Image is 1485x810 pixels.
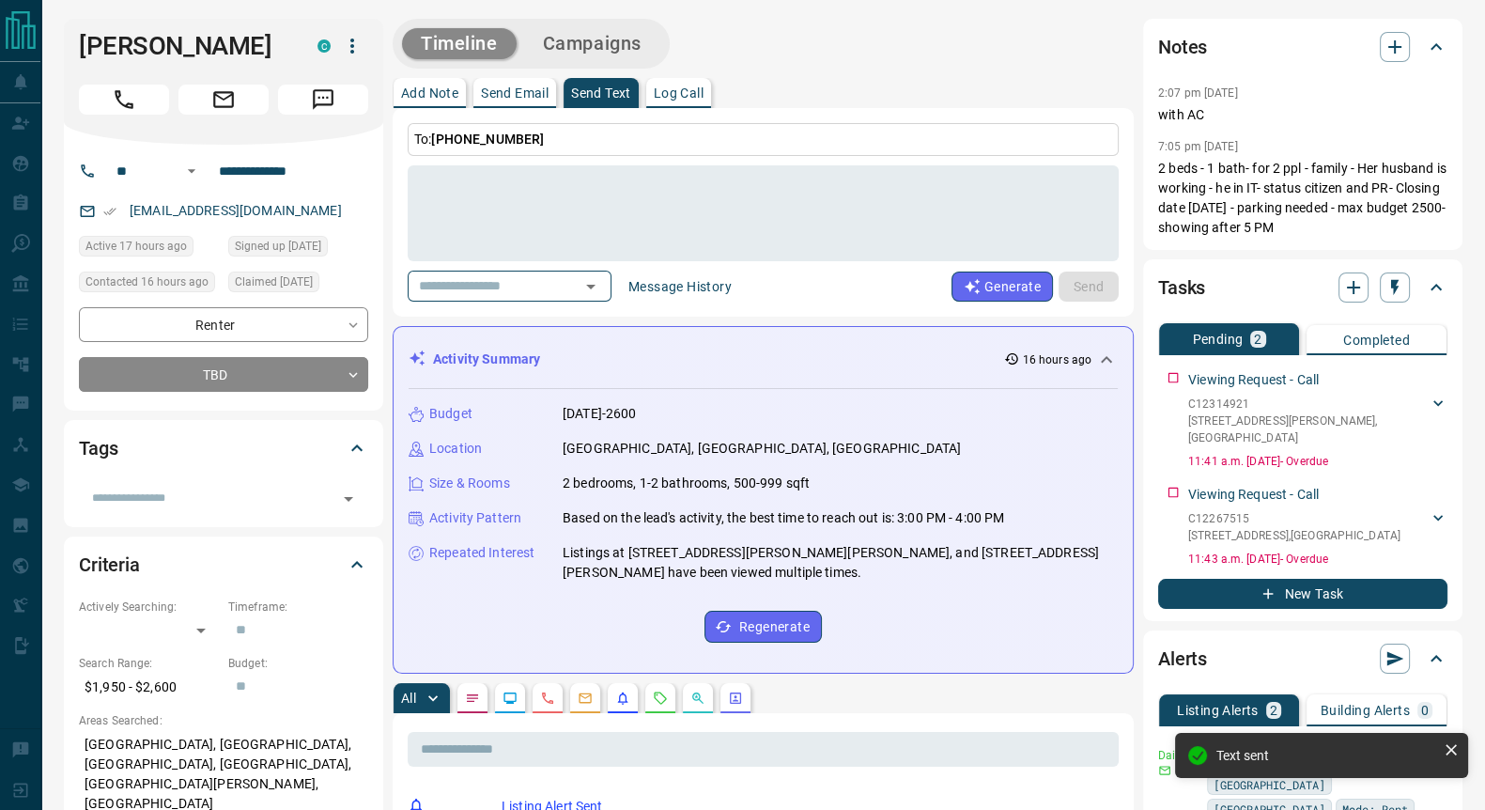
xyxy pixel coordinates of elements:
p: 2 [1270,704,1277,717]
div: condos.ca [317,39,331,53]
p: Repeated Interest [429,543,534,563]
p: 7:05 pm [DATE] [1158,140,1238,153]
p: with AC [1158,105,1447,125]
div: Activity Summary16 hours ago [409,342,1118,377]
p: Listings at [STREET_ADDRESS][PERSON_NAME][PERSON_NAME], and [STREET_ADDRESS][PERSON_NAME] have be... [563,543,1118,583]
p: 2 beds - 1 bath- for 2 ppl - family - Her husband is working - he in IT- status citizen and PR- C... [1158,159,1447,238]
p: Pending [1192,333,1243,346]
p: 2 [1254,333,1261,346]
button: Open [335,486,362,512]
p: Size & Rooms [429,474,510,493]
div: C12314921[STREET_ADDRESS][PERSON_NAME],[GEOGRAPHIC_DATA] [1188,392,1447,450]
span: [PHONE_NUMBER] [431,132,544,147]
p: Building Alerts [1321,704,1410,717]
p: 11:43 a.m. [DATE] - Overdue [1188,551,1447,568]
div: C12267515[STREET_ADDRESS],[GEOGRAPHIC_DATA] [1188,506,1447,548]
button: Regenerate [704,611,822,643]
svg: Calls [540,691,555,706]
div: Alerts [1158,636,1447,681]
svg: Email [1158,764,1171,777]
p: 11:41 a.m. [DATE] - Overdue [1188,453,1447,470]
p: All [401,692,416,705]
h2: Tags [79,433,117,463]
button: New Task [1158,579,1447,609]
div: Renter [79,307,368,342]
p: Budget: [228,655,368,672]
p: Viewing Request - Call [1188,370,1319,390]
div: Text sent [1216,748,1436,763]
p: [DATE]-2600 [563,404,636,424]
h2: Notes [1158,32,1207,62]
p: To: [408,123,1119,156]
p: Send Text [571,86,631,100]
svg: Requests [653,691,668,706]
a: [EMAIL_ADDRESS][DOMAIN_NAME] [130,203,342,218]
div: Criteria [79,542,368,587]
span: Message [278,85,368,115]
svg: Emails [578,691,593,706]
p: Add Note [401,86,458,100]
div: Tasks [1158,265,1447,310]
p: [STREET_ADDRESS] , [GEOGRAPHIC_DATA] [1188,527,1400,544]
p: 16 hours ago [1023,351,1091,368]
button: Open [180,160,203,182]
span: Signed up [DATE] [235,237,321,256]
p: Budget [429,404,472,424]
p: $1,950 - $2,600 [79,672,219,703]
p: 2:07 pm [DATE] [1158,86,1238,100]
span: Call [79,85,169,115]
p: Completed [1343,334,1410,347]
button: Timeline [402,28,517,59]
h2: Criteria [79,550,140,580]
p: Areas Searched: [79,712,368,729]
div: Mon Aug 11 2025 [79,236,219,262]
p: [GEOGRAPHIC_DATA], [GEOGRAPHIC_DATA], [GEOGRAPHIC_DATA] [563,439,961,459]
div: Wed Aug 06 2025 [228,236,368,262]
svg: Email Verified [103,205,116,218]
div: Tags [79,426,368,471]
div: TBD [79,357,368,392]
p: Send Email [481,86,549,100]
p: Activity Pattern [429,508,521,528]
p: 2 bedrooms, 1-2 bathrooms, 500-999 sqft [563,474,810,493]
h2: Alerts [1158,644,1207,674]
div: Wed Aug 06 2025 [228,272,368,298]
div: Notes [1158,24,1447,70]
h2: Tasks [1158,273,1205,303]
p: Search Range: [79,655,219,672]
svg: Notes [465,691,480,706]
p: Log Call [654,86,704,100]
p: Viewing Request - Call [1188,485,1319,505]
svg: Opportunities [690,691,705,706]
svg: Listing Alerts [615,691,630,706]
p: Based on the lead's activity, the best time to reach out is: 3:00 PM - 4:00 PM [563,508,1004,528]
p: C12314921 [1188,396,1429,413]
p: Actively Searching: [79,599,219,615]
button: Open [578,273,604,300]
span: Contacted 16 hours ago [85,273,209,291]
svg: Agent Actions [728,691,743,706]
h1: [PERSON_NAME] [79,31,289,61]
div: Mon Aug 11 2025 [79,272,219,298]
p: 0 [1421,704,1429,717]
span: Email [178,85,269,115]
button: Generate [951,272,1053,302]
p: Timeframe: [228,599,368,615]
p: C12267515 [1188,510,1400,527]
svg: Lead Browsing Activity [503,691,518,706]
p: [STREET_ADDRESS][PERSON_NAME] , [GEOGRAPHIC_DATA] [1188,413,1429,446]
p: Activity Summary [433,350,540,369]
p: Listing Alerts [1177,704,1259,717]
p: Location [429,439,482,459]
button: Campaigns [524,28,660,59]
span: Claimed [DATE] [235,273,313,291]
button: Message History [617,272,743,302]
p: Daily [1158,747,1196,764]
span: Active 17 hours ago [85,237,187,256]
